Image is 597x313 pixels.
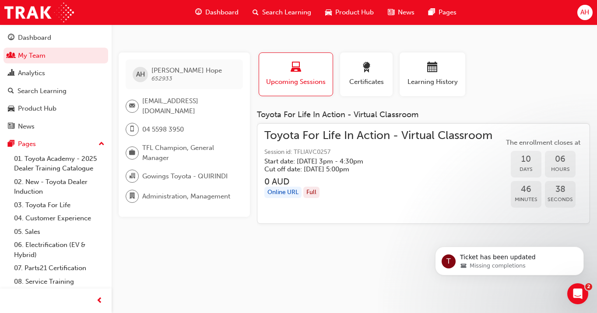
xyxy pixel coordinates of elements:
span: Product Hub [335,7,374,17]
a: Analytics [4,65,108,81]
span: Upcoming Sessions [266,77,326,87]
span: The enrollment closes at [504,138,583,148]
span: 04 5598 3950 [142,125,184,135]
span: Certificates [347,77,386,87]
span: Session id: TFLIAVC0257 [264,147,492,157]
span: 2 [585,283,592,290]
iframe: Intercom live chat [567,283,588,304]
a: 02. New - Toyota Dealer Induction [11,175,108,198]
span: organisation-icon [129,170,135,182]
span: laptop-icon [291,62,301,74]
span: department-icon [129,191,135,202]
h3: 0 AUD [264,177,492,187]
button: Pages [4,136,108,152]
span: Seconds [545,195,576,205]
span: Learning History [406,77,459,87]
span: 652933 [151,75,172,82]
a: 08. Service Training [11,275,108,289]
a: 09. Technical Training [11,288,108,302]
span: Toyota For Life In Action - Virtual Classroom [264,131,492,141]
span: Hours [545,164,576,174]
span: AH [580,7,589,17]
span: email-icon [129,101,135,112]
a: Product Hub [4,101,108,117]
button: Learning History [400,52,465,96]
span: pages-icon [428,7,435,18]
span: AH [136,70,145,80]
span: Search Learning [262,7,311,17]
a: news-iconNews [381,3,421,21]
span: 10 [511,154,541,164]
span: car-icon [325,7,332,18]
a: 04. Customer Experience [11,212,108,225]
div: Dashboard [18,33,51,43]
span: Days [511,164,541,174]
div: Search Learning [18,86,67,96]
span: calendar-icon [427,62,438,74]
span: prev-icon [96,296,103,306]
div: Toyota For Life In Action - Virtual Classroom [257,110,590,120]
div: Product Hub [18,104,56,114]
span: 46 [511,184,541,195]
span: chart-icon [8,70,14,77]
a: 03. Toyota For Life [11,198,108,212]
span: Gowings Toyota - QUIRINDI [142,171,228,181]
button: Certificates [340,52,393,96]
span: award-icon [361,62,372,74]
span: Pages [439,7,457,17]
a: car-iconProduct Hub [318,3,381,21]
span: 06 [545,154,576,164]
span: briefcase-icon [129,147,135,159]
span: Minutes [511,195,541,205]
span: people-icon [8,52,14,60]
span: mobile-icon [129,124,135,135]
a: search-iconSearch Learning [246,3,318,21]
span: [PERSON_NAME] Hope [151,66,222,74]
a: Search Learning [4,83,108,99]
a: Toyota For Life In Action - Virtual ClassroomSession id: TFLIAVC0257Start date: [DATE] 3pm - 4:30... [264,131,583,217]
a: guage-iconDashboard [188,3,246,21]
span: pages-icon [8,140,14,148]
span: up-icon [98,139,105,150]
span: news-icon [8,123,14,131]
span: [EMAIL_ADDRESS][DOMAIN_NAME] [142,96,236,116]
a: 06. Electrification (EV & Hybrid) [11,238,108,261]
img: Trak [4,3,74,22]
button: DashboardMy TeamAnalyticsSearch LearningProduct HubNews [4,28,108,136]
span: Dashboard [205,7,239,17]
span: News [398,7,414,17]
a: 05. Sales [11,225,108,239]
h5: Start date: [DATE] 3pm - 4:30pm [264,157,478,165]
div: Online URL [264,187,302,198]
iframe: Intercom notifications message [422,228,597,289]
span: 38 [545,184,576,195]
a: My Team [4,48,108,64]
span: search-icon [253,7,259,18]
h5: Cut off date: [DATE] 5:00pm [264,165,478,173]
a: News [4,118,108,135]
div: News [18,122,35,132]
span: guage-icon [8,34,14,42]
a: 01. Toyota Academy - 2025 Dealer Training Catalogue [11,152,108,175]
span: news-icon [388,7,394,18]
span: guage-icon [195,7,202,18]
div: Full [303,187,320,198]
a: pages-iconPages [421,3,464,21]
button: AH [577,5,593,20]
div: Analytics [18,68,45,78]
div: Pages [18,139,36,149]
a: Dashboard [4,30,108,46]
button: Upcoming Sessions [259,52,333,96]
a: 07. Parts21 Certification [11,261,108,275]
span: car-icon [8,105,14,113]
span: TFL Champion, General Manager [142,143,236,163]
span: search-icon [8,87,14,95]
span: Administration, Management [142,191,230,202]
